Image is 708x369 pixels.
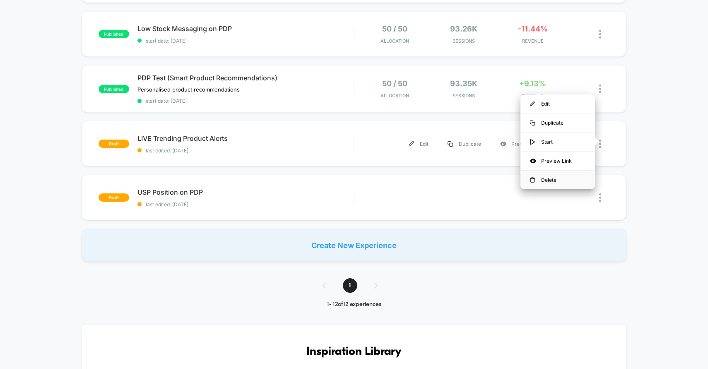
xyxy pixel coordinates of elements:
[448,141,453,147] img: menu
[518,24,548,33] span: -11.44%
[520,94,595,113] div: Edit
[399,135,438,153] div: Edit
[137,74,354,82] span: PDP Test (Smart Product Recommendations)
[380,38,409,44] span: Allocation
[530,177,535,183] img: menu
[530,101,535,106] img: menu
[343,278,357,293] span: 1
[99,85,129,93] span: published
[137,38,354,44] span: start date: [DATE]
[382,79,407,88] span: 50 / 50
[137,188,354,196] span: USP Position on PDP
[599,140,601,148] img: close
[137,86,240,93] span: Personalised product recommendations
[500,93,565,99] span: REVENUE
[380,93,409,99] span: Allocation
[519,79,546,88] span: +9.13%
[82,229,627,262] div: Create New Experience
[409,141,414,147] img: menu
[520,113,595,132] div: Duplicate
[520,152,595,170] div: Preview Link
[431,38,496,44] span: Sessions
[137,98,354,104] span: start date: [DATE]
[137,201,354,207] span: last edited: [DATE]
[520,171,595,189] div: Delete
[137,134,354,142] span: LIVE Trending Product Alerts
[106,345,602,359] h3: Inspiration Library
[99,193,129,202] span: draft
[599,193,601,202] img: close
[99,30,129,38] span: published
[500,38,565,44] span: REVENUE
[599,84,601,93] img: close
[314,301,394,308] div: 1 - 12 of 12 experiences
[450,24,477,33] span: 93.26k
[599,30,601,39] img: close
[99,140,129,148] span: draft
[450,79,477,88] span: 93.35k
[382,24,407,33] span: 50 / 50
[137,147,354,154] span: last edited: [DATE]
[491,135,540,153] div: Preview
[431,93,496,99] span: Sessions
[137,24,354,33] span: Low Stock Messaging on PDP
[520,133,595,151] div: Start
[530,139,535,145] img: menu
[438,135,491,153] div: Duplicate
[530,121,535,125] img: menu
